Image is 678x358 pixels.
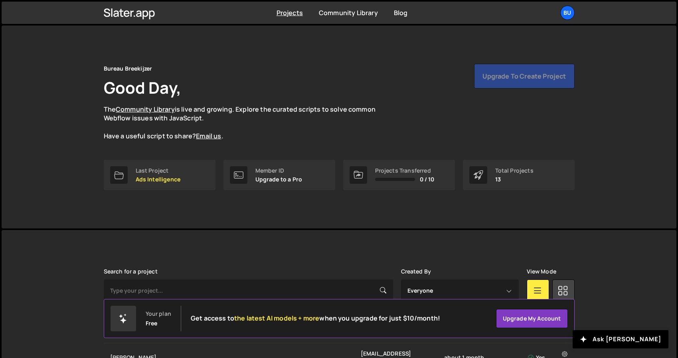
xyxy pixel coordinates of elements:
div: Projects Transferred [375,167,435,174]
a: Community Library [116,105,175,114]
p: Upgrade to a Pro [255,176,302,183]
span: the latest AI models + more [234,314,319,323]
div: Total Projects [495,167,534,174]
a: Bu [560,6,575,20]
button: Ask [PERSON_NAME] [573,330,668,348]
div: Last Project [136,167,181,174]
p: The is live and growing. Explore the curated scripts to solve common Webflow issues with JavaScri... [104,105,391,141]
a: Projects [277,8,303,17]
a: Email us [196,132,221,140]
a: Upgrade my account [496,309,568,328]
div: Bureau Breekijzer [104,64,152,73]
a: Community Library [319,8,378,17]
label: Created By [401,268,431,275]
label: Search for a project [104,268,158,275]
label: View Mode [527,268,556,275]
p: Ads Intelligence [136,176,181,183]
a: Blog [394,8,408,17]
div: Member ID [255,167,302,174]
div: Free [146,320,158,327]
input: Type your project... [104,279,393,302]
p: 13 [495,176,534,183]
h2: Get access to when you upgrade for just $10/month! [191,315,440,322]
a: Last Project Ads Intelligence [104,160,215,190]
span: 0 / 10 [420,176,435,183]
h1: Good Day, [104,77,181,98]
div: Your plan [146,311,171,317]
